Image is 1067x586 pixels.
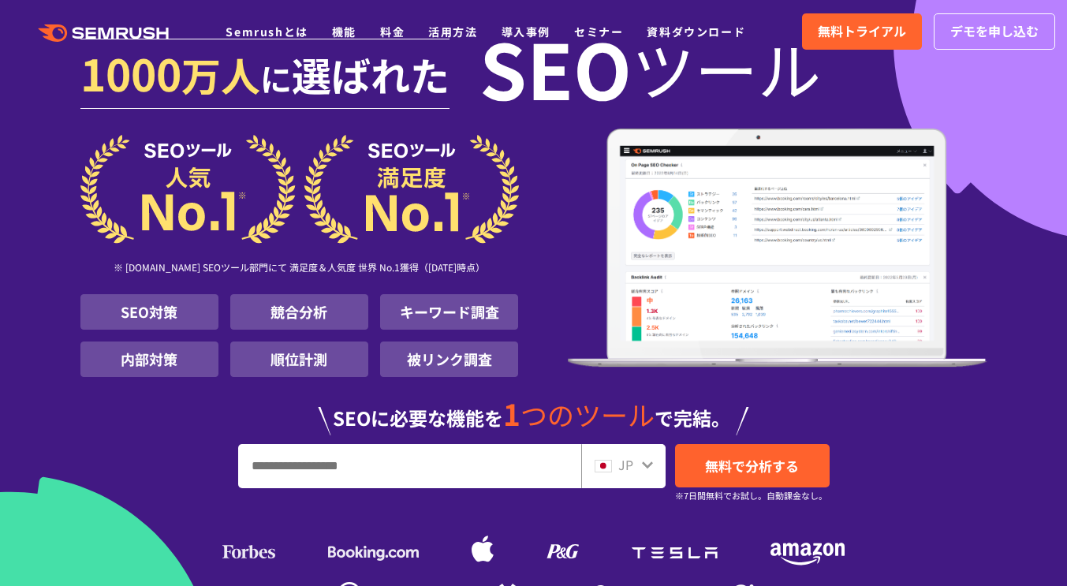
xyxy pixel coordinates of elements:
span: 選ばれた [292,46,450,103]
span: 1 [503,392,520,435]
a: 無料トライアル [802,13,922,50]
li: キーワード調査 [380,294,518,330]
a: 無料で分析する [675,444,830,487]
span: 無料で分析する [705,456,799,476]
a: Semrushとは [226,24,308,39]
span: 無料トライアル [818,21,906,42]
span: つのツール [520,395,655,434]
li: 内部対策 [80,342,218,377]
li: 被リンク調査 [380,342,518,377]
span: で完結。 [655,404,730,431]
span: に [260,55,292,101]
li: SEO対策 [80,294,218,330]
a: セミナー [574,24,623,39]
span: 1000 [80,41,181,104]
div: SEOに必要な機能を [80,383,987,435]
span: 万人 [181,46,260,103]
a: 活用方法 [428,24,477,39]
span: SEO [479,36,632,99]
a: 導入事例 [502,24,550,39]
input: URL、キーワードを入力してください [239,445,580,487]
li: 順位計測 [230,342,368,377]
a: 資料ダウンロード [647,24,745,39]
span: JP [618,455,633,474]
li: 競合分析 [230,294,368,330]
small: ※7日間無料でお試し。自動課金なし。 [675,488,827,503]
a: 料金 [380,24,405,39]
span: ツール [632,36,821,99]
a: 機能 [332,24,356,39]
div: ※ [DOMAIN_NAME] SEOツール部門にて 満足度＆人気度 世界 No.1獲得（[DATE]時点） [80,244,519,294]
a: デモを申し込む [934,13,1055,50]
span: デモを申し込む [950,21,1039,42]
